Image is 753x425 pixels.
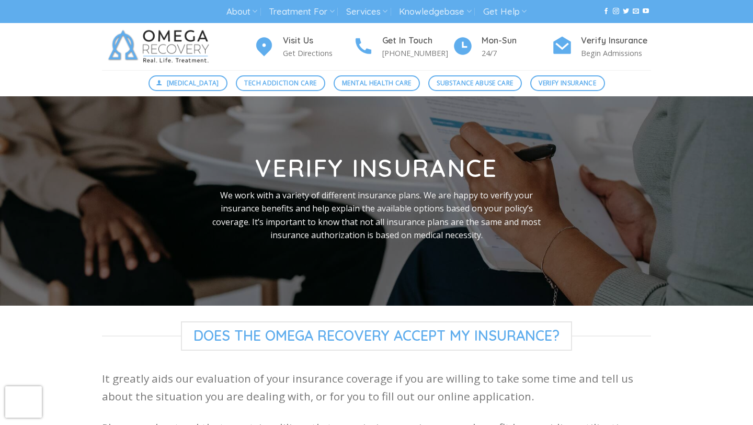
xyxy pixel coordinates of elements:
a: Get Help [483,2,527,21]
p: [PHONE_NUMBER] [382,47,452,59]
p: 24/7 [482,47,552,59]
span: Substance Abuse Care [437,78,513,88]
p: Get Directions [283,47,353,59]
p: It greatly aids our evaluation of your insurance coverage if you are willing to take some time an... [102,370,651,405]
span: Mental Health Care [342,78,411,88]
a: Substance Abuse Care [428,75,522,91]
a: Follow on Twitter [623,8,629,15]
a: Visit Us Get Directions [254,34,353,60]
a: About [226,2,257,21]
a: Verify Insurance [530,75,605,91]
a: Verify Insurance Begin Admissions [552,34,651,60]
strong: Verify Insurance [255,153,497,183]
a: Knowledgebase [399,2,471,21]
h4: Verify Insurance [581,34,651,48]
a: Tech Addiction Care [236,75,325,91]
a: [MEDICAL_DATA] [149,75,228,91]
span: Verify Insurance [539,78,596,88]
a: Follow on Facebook [603,8,609,15]
span: [MEDICAL_DATA] [167,78,219,88]
a: Services [346,2,387,21]
a: Treatment For [269,2,334,21]
p: Begin Admissions [581,47,651,59]
a: Follow on YouTube [643,8,649,15]
h4: Mon-Sun [482,34,552,48]
a: Send us an email [633,8,639,15]
a: Mental Health Care [334,75,420,91]
h4: Get In Touch [382,34,452,48]
a: Get In Touch [PHONE_NUMBER] [353,34,452,60]
span: Does The Omega Recovery Accept My Insurance? [181,321,572,351]
img: Omega Recovery [102,23,220,70]
h4: Visit Us [283,34,353,48]
p: We work with a variety of different insurance plans. We are happy to verify your insurance benefi... [207,189,546,242]
a: Follow on Instagram [613,8,619,15]
span: Tech Addiction Care [244,78,316,88]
